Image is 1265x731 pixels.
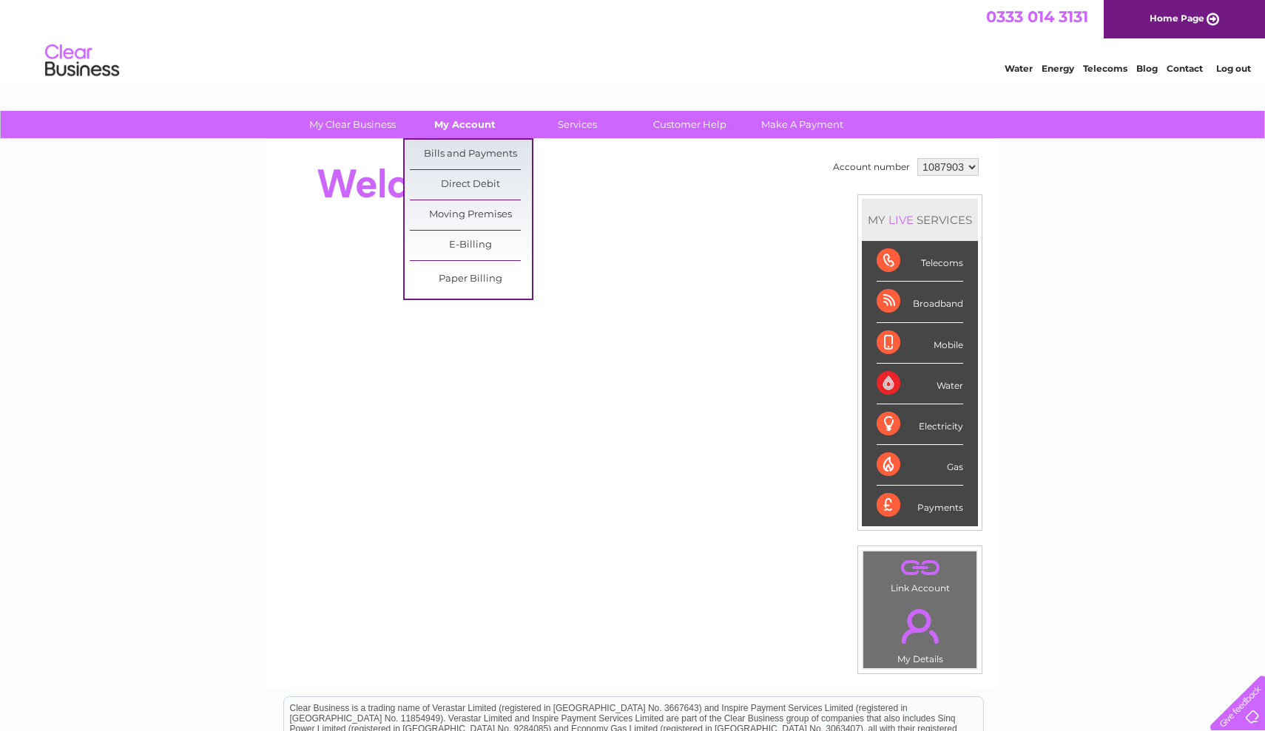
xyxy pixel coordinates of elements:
div: Clear Business is a trading name of Verastar Limited (registered in [GEOGRAPHIC_DATA] No. 3667643... [284,8,983,72]
div: MY SERVICES [862,199,978,241]
a: Make A Payment [741,111,863,138]
td: Account number [829,154,914,180]
a: . [867,600,973,652]
a: Customer Help [629,111,751,138]
a: Direct Debit [410,170,532,200]
a: Paper Billing [410,265,532,294]
a: Blog [1136,63,1158,74]
a: . [867,555,973,581]
a: Services [516,111,638,138]
div: Mobile [877,323,963,364]
div: Telecoms [877,241,963,282]
td: My Details [863,596,977,669]
a: Energy [1042,63,1074,74]
td: Link Account [863,551,977,597]
div: Payments [877,486,963,526]
div: Broadband [877,282,963,322]
a: 0333 014 3131 [986,7,1088,26]
a: My Clear Business [291,111,414,138]
a: My Account [404,111,526,138]
a: Log out [1216,63,1251,74]
div: LIVE [885,213,917,227]
a: E-Billing [410,231,532,260]
a: Moving Premises [410,200,532,230]
div: Electricity [877,404,963,445]
a: Water [1005,63,1033,74]
div: Water [877,364,963,404]
a: Bills and Payments [410,140,532,169]
a: Telecoms [1083,63,1127,74]
a: Contact [1167,63,1203,74]
div: Gas [877,445,963,486]
img: logo.png [44,38,120,84]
